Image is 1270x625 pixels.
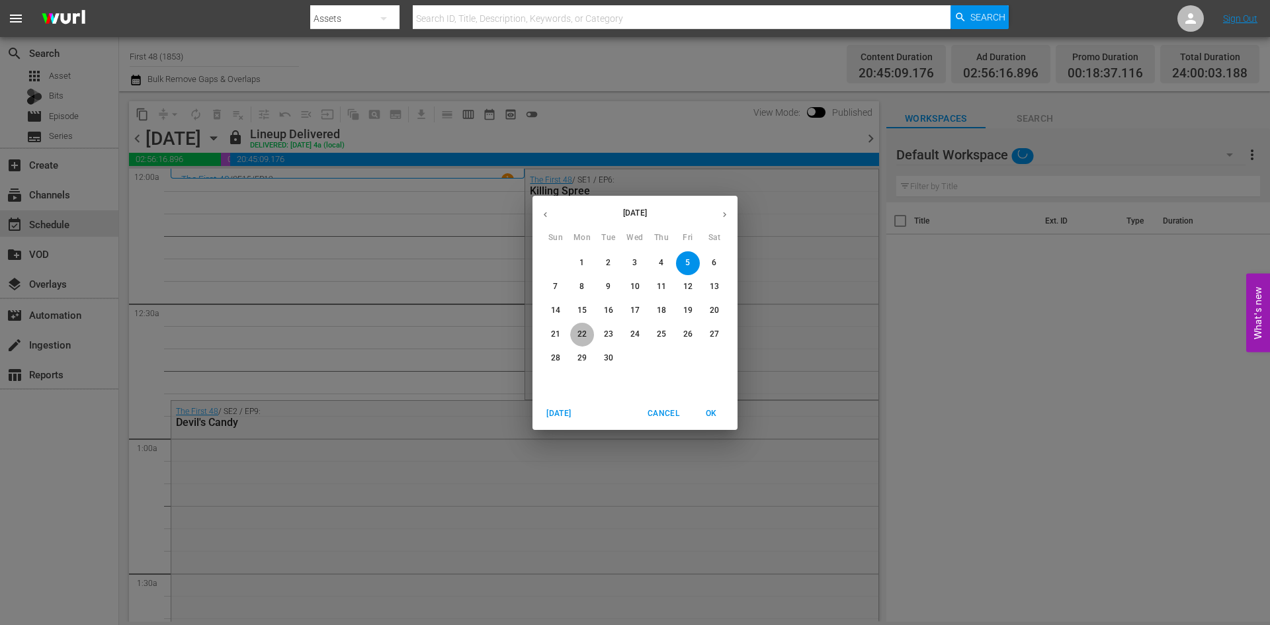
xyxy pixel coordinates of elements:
[544,231,568,245] span: Sun
[570,251,594,275] button: 1
[551,305,560,316] p: 14
[676,251,700,275] button: 5
[702,323,726,347] button: 27
[648,407,679,421] span: Cancel
[597,323,620,347] button: 23
[597,299,620,323] button: 16
[544,299,568,323] button: 14
[623,231,647,245] span: Wed
[685,257,690,269] p: 5
[570,299,594,323] button: 15
[597,347,620,370] button: 30
[551,329,560,340] p: 21
[623,323,647,347] button: 24
[630,281,640,292] p: 10
[577,329,587,340] p: 22
[577,305,587,316] p: 15
[1246,273,1270,352] button: Open Feedback Widget
[676,323,700,347] button: 26
[597,231,620,245] span: Tue
[702,299,726,323] button: 20
[676,275,700,299] button: 12
[690,403,732,425] button: OK
[8,11,24,26] span: menu
[604,353,613,364] p: 30
[970,5,1005,29] span: Search
[570,275,594,299] button: 8
[642,403,685,425] button: Cancel
[683,305,693,316] p: 19
[604,305,613,316] p: 16
[710,305,719,316] p: 20
[623,275,647,299] button: 10
[606,281,611,292] p: 9
[544,323,568,347] button: 21
[553,281,558,292] p: 7
[623,299,647,323] button: 17
[659,257,663,269] p: 4
[650,251,673,275] button: 4
[630,305,640,316] p: 17
[650,299,673,323] button: 18
[710,329,719,340] p: 27
[710,281,719,292] p: 13
[570,323,594,347] button: 22
[676,231,700,245] span: Fri
[712,257,716,269] p: 6
[579,257,584,269] p: 1
[695,407,727,421] span: OK
[570,347,594,370] button: 29
[558,207,712,219] p: [DATE]
[702,251,726,275] button: 6
[570,231,594,245] span: Mon
[683,329,693,340] p: 26
[551,353,560,364] p: 28
[597,251,620,275] button: 2
[544,347,568,370] button: 28
[544,275,568,299] button: 7
[683,281,693,292] p: 12
[657,305,666,316] p: 18
[623,251,647,275] button: 3
[606,257,611,269] p: 2
[702,231,726,245] span: Sat
[632,257,637,269] p: 3
[702,275,726,299] button: 13
[650,231,673,245] span: Thu
[676,299,700,323] button: 19
[543,407,575,421] span: [DATE]
[32,3,95,34] img: ans4CAIJ8jUAAAAAAAAAAAAAAAAAAAAAAAAgQb4GAAAAAAAAAAAAAAAAAAAAAAAAJMjXAAAAAAAAAAAAAAAAAAAAAAAAgAT5G...
[597,275,620,299] button: 9
[577,353,587,364] p: 29
[604,329,613,340] p: 23
[657,329,666,340] p: 25
[630,329,640,340] p: 24
[1223,13,1257,24] a: Sign Out
[538,403,580,425] button: [DATE]
[650,323,673,347] button: 25
[650,275,673,299] button: 11
[579,281,584,292] p: 8
[657,281,666,292] p: 11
